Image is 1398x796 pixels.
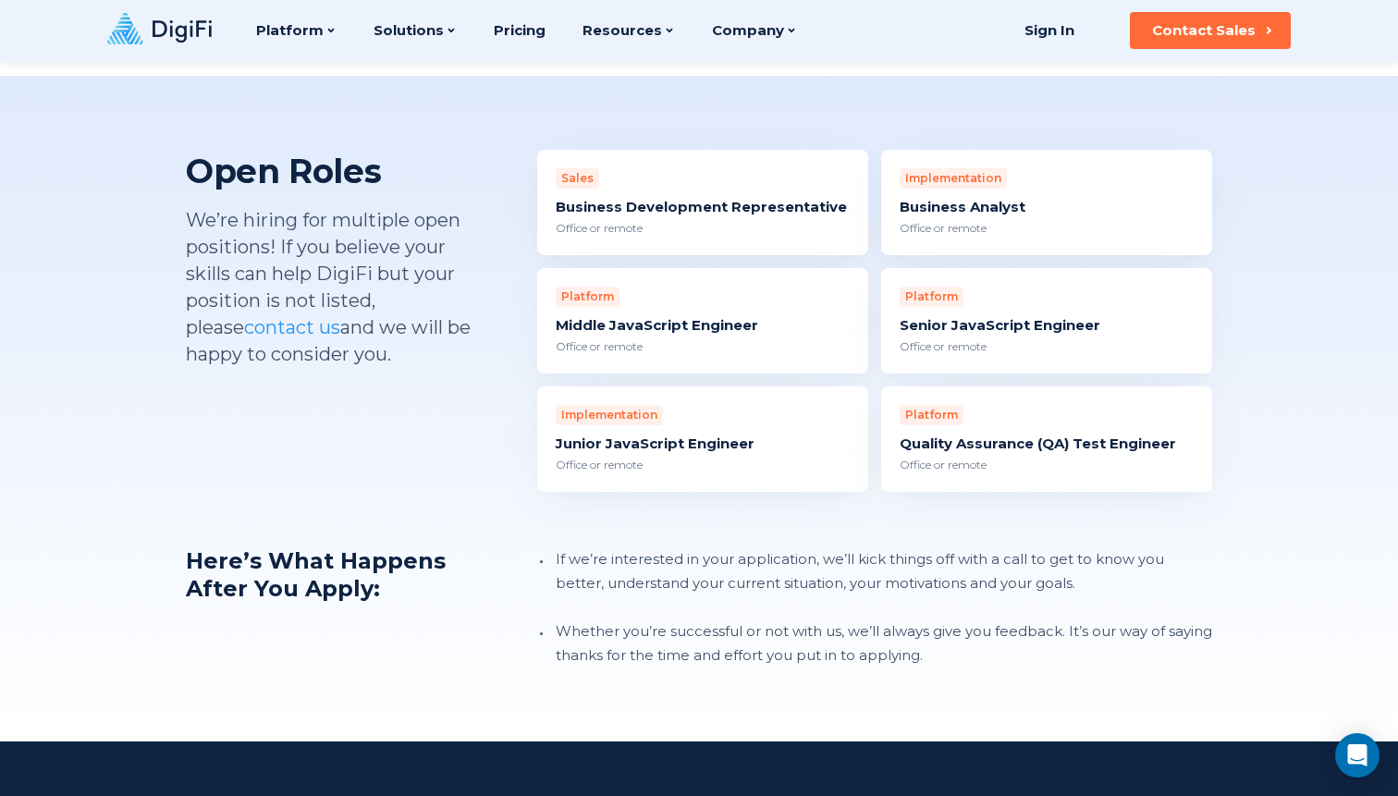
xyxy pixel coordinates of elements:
a: contact us [244,316,340,338]
div: Contact Sales [1152,21,1256,40]
div: Office or remote [556,338,850,355]
li: If we’re interested in your application, we’ll kick things off with a call to get to know you bet... [552,547,1212,595]
div: Open Intercom Messenger [1335,733,1380,778]
div: Junior JavaScript Engineer [556,435,850,453]
div: Office or remote [900,220,1194,237]
div: Platform [556,287,619,307]
div: Office or remote [900,457,1194,473]
div: Platform [900,287,963,307]
div: Quality Assurance (QA) Test Engineer [900,435,1194,453]
a: Sign In [1001,12,1097,49]
h2: Open Roles [186,150,482,192]
div: Business Development Representative [556,198,850,216]
div: Senior JavaScript Engineer [900,316,1194,335]
div: Implementation [556,405,663,425]
div: Office or remote [900,338,1194,355]
div: Sales [556,168,599,189]
div: Implementation [900,168,1007,189]
button: Contact Sales [1130,12,1291,49]
p: We’re hiring for multiple open positions! If you believe your skills can help DigiFi but your pos... [186,207,482,368]
div: Middle JavaScript Engineer [556,316,850,335]
h3: Here’s what happens after you apply: [186,547,482,667]
div: Office or remote [556,457,850,473]
div: Office or remote [556,220,850,237]
div: Business Analyst [900,198,1194,216]
div: Platform [900,405,963,425]
li: Whether you’re successful or not with us, we’ll always give you feedback. It’s our way of saying ... [552,619,1212,667]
